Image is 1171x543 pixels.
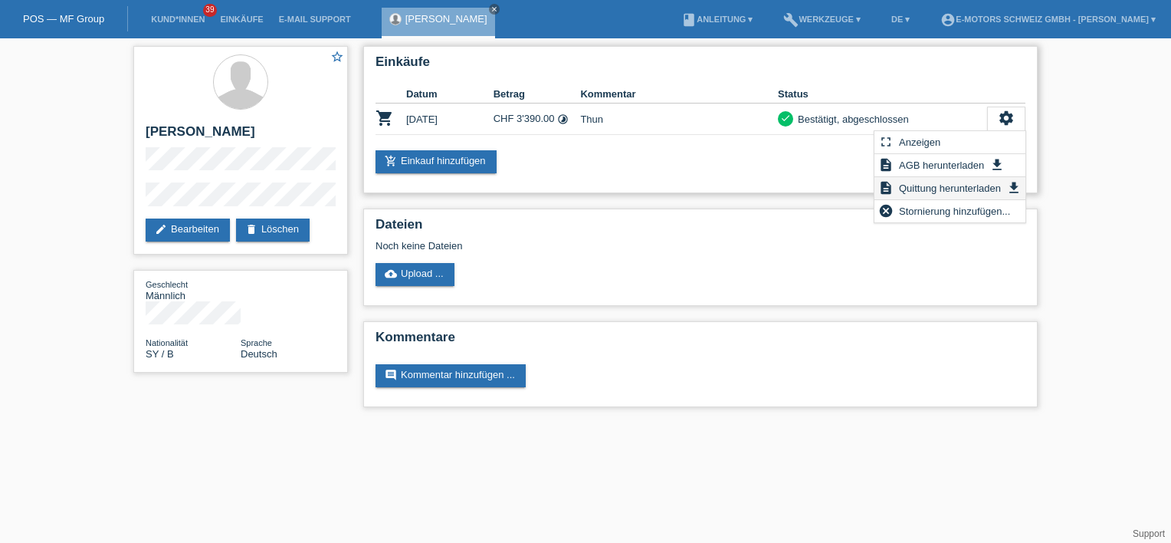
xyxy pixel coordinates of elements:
[780,113,791,123] i: check
[146,124,336,147] h2: [PERSON_NAME]
[146,278,241,301] div: Männlich
[241,338,272,347] span: Sprache
[146,348,174,360] span: Syrien / B / 11.03.2014
[146,338,188,347] span: Nationalität
[143,15,212,24] a: Kund*innen
[998,110,1015,127] i: settings
[236,219,310,242] a: deleteLöschen
[385,155,397,167] i: add_shopping_cart
[776,15,868,24] a: buildWerkzeuge ▾
[878,157,894,173] i: description
[490,5,498,13] i: close
[681,12,697,28] i: book
[793,111,909,127] div: Bestätigt, abgeschlossen
[212,15,271,24] a: Einkäufe
[989,157,1005,173] i: get_app
[146,280,188,289] span: Geschlecht
[245,223,257,235] i: delete
[897,156,986,174] span: AGB herunterladen
[376,217,1025,240] h2: Dateien
[376,240,844,252] div: Noch keine Dateien
[1133,528,1165,539] a: Support
[494,104,581,135] td: CHF 3'390.00
[376,330,1025,353] h2: Kommentare
[1006,180,1022,196] i: get_app
[897,133,943,151] span: Anzeigen
[884,15,917,24] a: DE ▾
[330,50,344,64] i: star_border
[376,150,497,173] a: add_shopping_cartEinkauf hinzufügen
[783,12,799,28] i: build
[385,268,397,280] i: cloud_upload
[933,15,1163,24] a: account_circleE-Motors Schweiz GmbH - [PERSON_NAME] ▾
[557,114,569,125] i: 36 Raten
[330,50,344,66] a: star_border
[155,223,167,235] i: edit
[23,13,104,25] a: POS — MF Group
[494,85,581,104] th: Betrag
[146,219,230,242] a: editBearbeiten
[878,180,894,196] i: description
[241,348,277,360] span: Deutsch
[940,12,956,28] i: account_circle
[376,54,1025,77] h2: Einkäufe
[674,15,760,24] a: bookAnleitung ▾
[406,85,494,104] th: Datum
[405,13,487,25] a: [PERSON_NAME]
[878,134,894,150] i: fullscreen
[489,4,500,15] a: close
[376,364,526,387] a: commentKommentar hinzufügen ...
[580,85,778,104] th: Kommentar
[580,104,778,135] td: Thun
[385,369,397,381] i: comment
[376,263,454,286] a: cloud_uploadUpload ...
[376,109,394,127] i: POSP00026283
[778,85,987,104] th: Status
[203,4,217,17] span: 39
[406,104,494,135] td: [DATE]
[271,15,359,24] a: E-Mail Support
[897,179,1003,197] span: Quittung herunterladen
